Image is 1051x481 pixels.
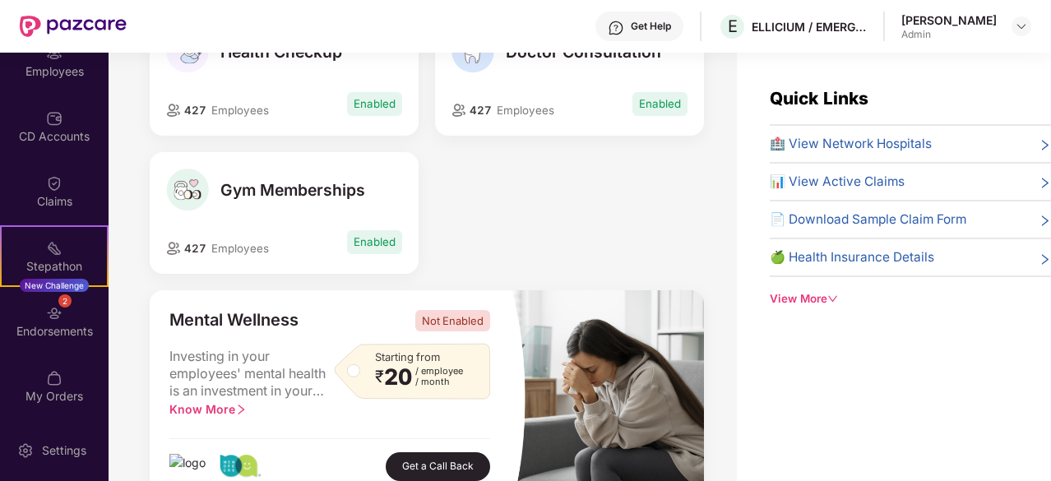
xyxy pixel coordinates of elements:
span: 20 [384,366,412,387]
img: svg+xml;base64,PHN2ZyBpZD0iTXlfT3JkZXJzIiBkYXRhLW5hbWU9Ik15IE9yZGVycyIgeG1sbnM9Imh0dHA6Ly93d3cudz... [46,370,63,386]
span: down [827,294,838,304]
span: / month [415,377,463,387]
span: Employees [211,242,269,255]
span: 📄 Download Sample Claim Form [770,210,966,229]
img: svg+xml;base64,PHN2ZyBpZD0iSGVscC0zMngzMiIgeG1sbnM9Imh0dHA6Ly93d3cudzMub3JnLzIwMDAvc3ZnIiB3aWR0aD... [608,20,624,36]
button: Get a Call Back [386,452,490,481]
span: Investing in your employees' mental health is an investment in your company's success. Offer Ment... [169,348,334,400]
div: Stepathon [2,258,107,275]
span: Mental Wellness [169,310,299,331]
div: Admin [901,28,997,41]
img: employeeIcon [451,104,466,116]
span: right [235,404,247,415]
div: 2 [58,294,72,308]
span: Not Enabled [415,310,490,331]
img: svg+xml;base64,PHN2ZyBpZD0iU2V0dGluZy0yMHgyMCIgeG1sbnM9Imh0dHA6Ly93d3cudzMub3JnLzIwMDAvc3ZnIiB3aW... [17,442,34,459]
span: Employees [497,104,554,117]
span: Starting from [375,350,440,363]
div: New Challenge [20,279,89,292]
div: Settings [37,442,91,459]
img: employeeIcon [166,242,181,254]
span: 427 [181,104,206,117]
img: svg+xml;base64,PHN2ZyBpZD0iQ2xhaW0iIHhtbG5zPSJodHRwOi8vd3d3LnczLm9yZy8yMDAwL3N2ZyIgd2lkdGg9IjIwIi... [46,175,63,192]
span: Quick Links [770,88,868,109]
img: Gym Memberships [166,169,208,210]
div: View More [770,290,1051,308]
div: ELLICIUM / EMERGYS SOLUTIONS PRIVATE LIMITED [752,19,867,35]
img: employeeIcon [166,104,181,116]
span: 427 [466,104,492,117]
img: New Pazcare Logo [20,16,127,37]
span: / employee [415,366,463,377]
img: svg+xml;base64,PHN2ZyBpZD0iRW5kb3JzZW1lbnRzIiB4bWxucz0iaHR0cDovL3d3dy53My5vcmcvMjAwMC9zdmciIHdpZH... [46,305,63,321]
span: 🏥 View Network Hospitals [770,134,932,154]
span: 📊 View Active Claims [770,172,905,192]
span: Enabled [347,230,402,254]
div: [PERSON_NAME] [901,12,997,28]
img: svg+xml;base64,PHN2ZyB4bWxucz0iaHR0cDovL3d3dy53My5vcmcvMjAwMC9zdmciIHdpZHRoPSIyMSIgaGVpZ2h0PSIyMC... [46,240,63,257]
span: 🍏 Health Insurance Details [770,247,934,267]
div: Get Help [631,20,671,33]
img: svg+xml;base64,PHN2ZyBpZD0iRHJvcGRvd24tMzJ4MzIiIHhtbG5zPSJodHRwOi8vd3d3LnczLm9yZy8yMDAwL3N2ZyIgd2... [1015,20,1028,33]
img: svg+xml;base64,PHN2ZyBpZD0iQ0RfQWNjb3VudHMiIGRhdGEtbmFtZT0iQ0QgQWNjb3VudHMiIHhtbG5zPSJodHRwOi8vd3... [46,110,63,127]
span: Gym Memberships [220,180,365,200]
span: right [1039,251,1051,267]
img: logo [169,454,206,479]
span: Know More [169,402,247,416]
span: Enabled [347,92,402,116]
span: right [1039,213,1051,229]
span: right [1039,137,1051,154]
span: 427 [181,242,206,255]
span: right [1039,175,1051,192]
span: Enabled [632,92,688,116]
img: logo [219,454,262,479]
span: ₹ [375,370,384,383]
img: svg+xml;base64,PHN2ZyBpZD0iRW1wbG95ZWVzIiB4bWxucz0iaHR0cDovL3d3dy53My5vcmcvMjAwMC9zdmciIHdpZHRoPS... [46,45,63,62]
span: Employees [211,104,269,117]
span: E [728,16,738,36]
